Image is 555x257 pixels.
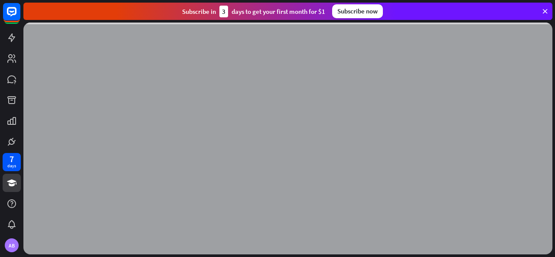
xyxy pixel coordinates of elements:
[182,6,325,17] div: Subscribe in days to get your first month for $1
[5,238,19,252] div: AB
[219,6,228,17] div: 3
[10,155,14,163] div: 7
[7,163,16,169] div: days
[332,4,383,18] div: Subscribe now
[3,153,21,171] a: 7 days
